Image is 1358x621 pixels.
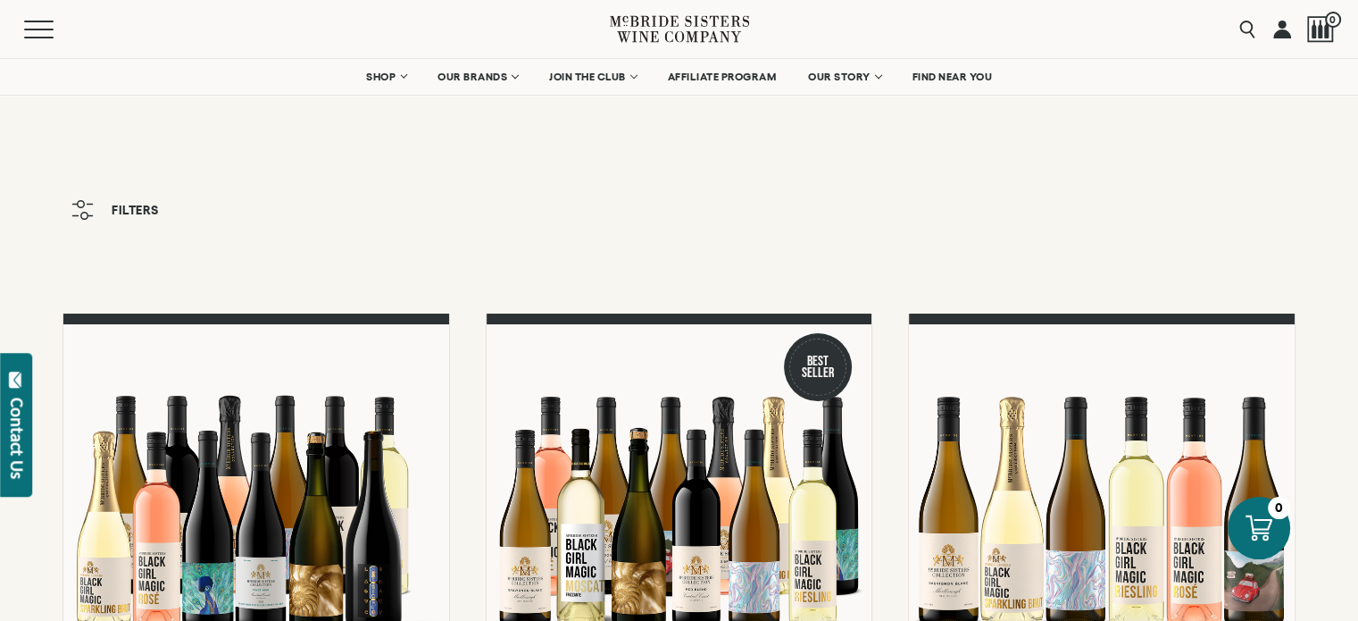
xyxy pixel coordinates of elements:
span: 0 [1325,12,1341,28]
div: Contact Us [8,398,26,479]
button: Mobile Menu Trigger [24,21,88,38]
a: FIND NEAR YOU [901,59,1004,95]
a: JOIN THE CLUB [537,59,647,95]
span: OUR BRANDS [437,71,507,83]
div: 0 [1268,497,1290,519]
span: FIND NEAR YOU [912,71,993,83]
span: Filters [112,204,159,216]
span: SHOP [366,71,396,83]
span: AFFILIATE PROGRAM [668,71,777,83]
a: SHOP [354,59,417,95]
span: OUR STORY [808,71,871,83]
a: OUR BRANDS [426,59,529,95]
button: Filters [62,191,168,229]
a: AFFILIATE PROGRAM [656,59,788,95]
span: JOIN THE CLUB [549,71,626,83]
a: OUR STORY [796,59,892,95]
